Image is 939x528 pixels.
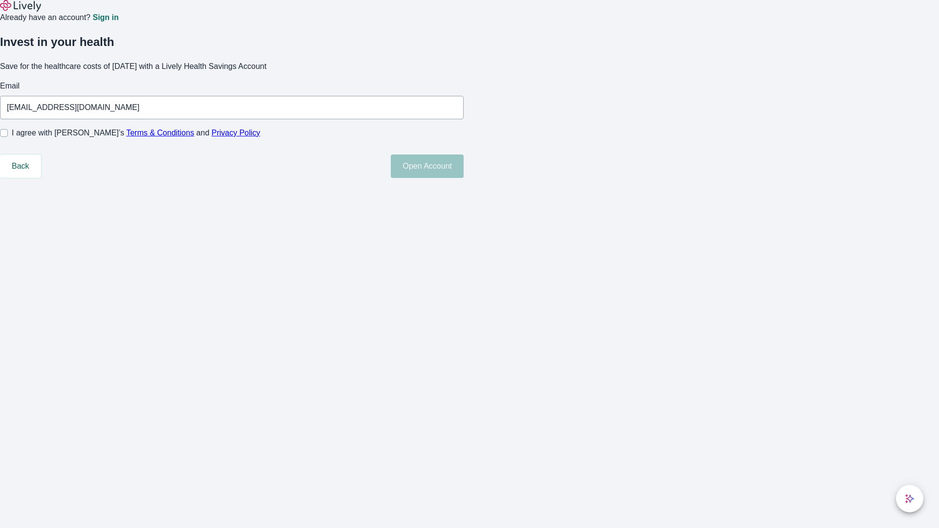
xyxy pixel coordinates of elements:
svg: Lively AI Assistant [905,494,915,504]
a: Terms & Conditions [126,129,194,137]
span: I agree with [PERSON_NAME]’s and [12,127,260,139]
a: Sign in [92,14,118,22]
button: chat [896,485,923,512]
a: Privacy Policy [212,129,261,137]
